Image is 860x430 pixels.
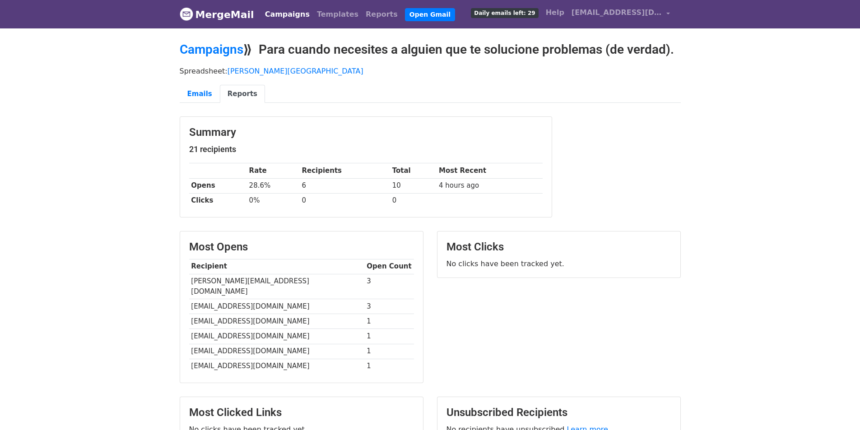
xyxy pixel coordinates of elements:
[180,5,254,24] a: MergeMail
[390,163,437,178] th: Total
[180,85,220,103] a: Emails
[542,4,568,22] a: Help
[189,344,365,359] td: [EMAIL_ADDRESS][DOMAIN_NAME]
[467,4,542,22] a: Daily emails left: 29
[437,163,542,178] th: Most Recent
[189,144,543,154] h5: 21 recipients
[189,240,414,254] h3: Most Opens
[365,274,414,299] td: 3
[180,42,681,57] h2: ⟫ Para cuando necesites a alguien que te solucione problemas (de verdad).
[365,344,414,359] td: 1
[189,274,365,299] td: [PERSON_NAME][EMAIL_ADDRESS][DOMAIN_NAME]
[390,193,437,208] td: 0
[446,259,671,268] p: No clicks have been tracked yet.
[365,299,414,314] td: 3
[390,178,437,193] td: 10
[405,8,455,21] a: Open Gmail
[189,406,414,419] h3: Most Clicked Links
[189,314,365,329] td: [EMAIL_ADDRESS][DOMAIN_NAME]
[313,5,362,23] a: Templates
[261,5,313,23] a: Campaigns
[189,193,247,208] th: Clicks
[300,193,390,208] td: 0
[446,406,671,419] h3: Unsubscribed Recipients
[189,299,365,314] td: [EMAIL_ADDRESS][DOMAIN_NAME]
[180,66,681,76] p: Spreadsheet:
[300,163,390,178] th: Recipients
[189,178,247,193] th: Opens
[247,163,300,178] th: Rate
[365,314,414,329] td: 1
[572,7,662,18] span: [EMAIL_ADDRESS][DOMAIN_NAME]
[362,5,401,23] a: Reports
[300,178,390,193] td: 6
[247,193,300,208] td: 0%
[189,359,365,374] td: [EMAIL_ADDRESS][DOMAIN_NAME]
[220,85,265,103] a: Reports
[228,67,363,75] a: [PERSON_NAME][GEOGRAPHIC_DATA]
[180,42,243,57] a: Campaigns
[437,178,542,193] td: 4 hours ago
[189,126,543,139] h3: Summary
[365,359,414,374] td: 1
[365,329,414,344] td: 1
[180,7,193,21] img: MergeMail logo
[568,4,674,25] a: [EMAIL_ADDRESS][DOMAIN_NAME]
[189,329,365,344] td: [EMAIL_ADDRESS][DOMAIN_NAME]
[471,8,538,18] span: Daily emails left: 29
[365,259,414,274] th: Open Count
[446,240,671,254] h3: Most Clicks
[189,259,365,274] th: Recipient
[247,178,300,193] td: 28.6%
